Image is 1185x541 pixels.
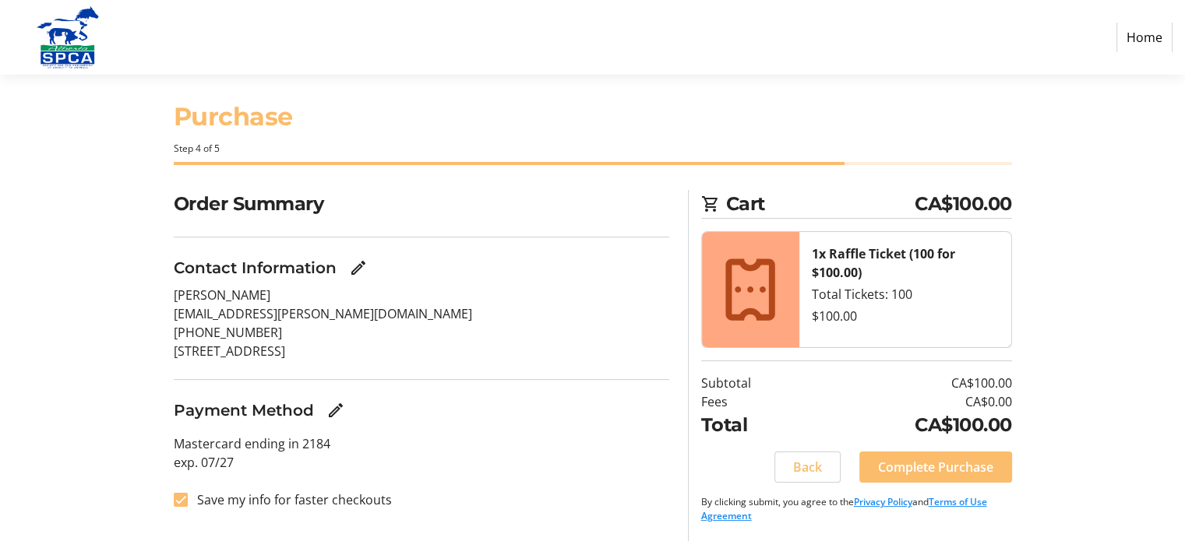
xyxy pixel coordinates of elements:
h3: Payment Method [174,399,314,422]
button: Back [774,451,841,483]
button: Edit Contact Information [343,252,374,283]
p: [STREET_ADDRESS] [174,342,669,360]
td: CA$100.00 [806,411,1012,439]
td: CA$0.00 [806,392,1012,411]
h1: Purchase [174,98,1012,135]
span: Cart [726,190,915,218]
div: Total Tickets: 100 [812,285,999,304]
h3: Contact Information [174,256,337,279]
span: Complete Purchase [878,458,993,476]
img: Alberta SPCA's Logo [12,6,123,69]
span: CA$100.00 [915,190,1012,218]
strong: 1x Raffle Ticket (100 for $100.00) [812,245,955,281]
p: [PHONE_NUMBER] [174,323,669,342]
div: $100.00 [812,307,999,325]
p: By clicking submit, you agree to the and [701,495,1012,523]
button: Edit Payment Method [320,395,351,426]
label: Save my info for faster checkouts [188,490,392,509]
p: [EMAIL_ADDRESS][PERSON_NAME][DOMAIN_NAME] [174,304,669,323]
a: Home [1116,23,1173,52]
h2: Order Summary [174,190,669,218]
div: Step 4 of 5 [174,142,1012,156]
td: Total [701,411,806,439]
p: [PERSON_NAME] [174,286,669,304]
td: Subtotal [701,374,806,392]
button: Complete Purchase [859,451,1012,483]
a: Terms of Use Agreement [701,495,987,522]
a: Privacy Policy [854,495,912,508]
span: Back [793,458,822,476]
td: CA$100.00 [806,374,1012,392]
td: Fees [701,392,806,411]
p: Mastercard ending in 2184 exp. 07/27 [174,434,669,472]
